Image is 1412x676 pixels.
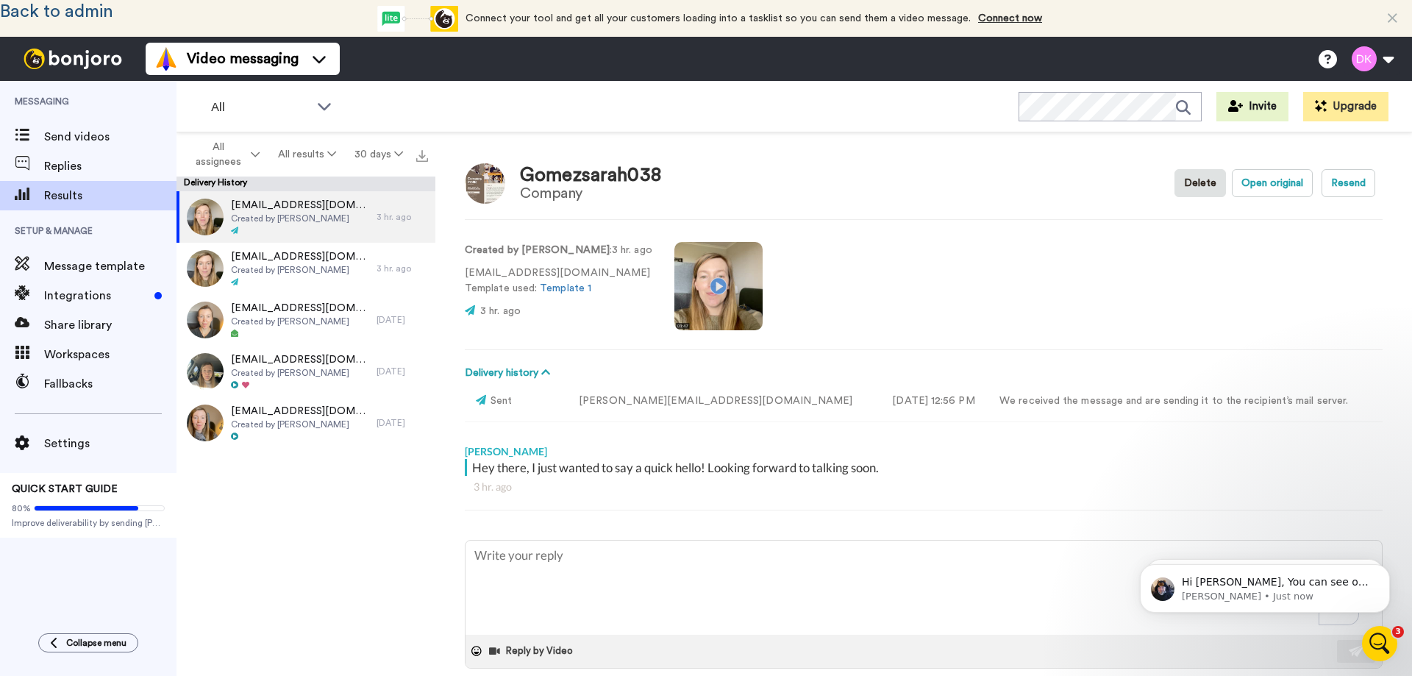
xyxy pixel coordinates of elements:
img: export.svg [416,150,428,162]
span: [EMAIL_ADDRESS][DOMAIN_NAME] [231,301,369,316]
img: 9a6b456b-b89f-4797-a8f6-032a18af2b9c-thumb.jpg [187,250,224,287]
img: db27f587-cf02-479c-9adf-e1127af2b45e-thumb.jpg [187,405,224,441]
button: Collapse menu [38,633,138,652]
span: 80% [12,502,31,514]
span: Send videos [44,128,176,146]
span: Results [44,187,176,204]
button: Reply by Video [488,640,577,662]
td: [PERSON_NAME][EMAIL_ADDRESS][DOMAIN_NAME] [568,381,881,421]
span: Improve deliverability by sending [PERSON_NAME]’s from your own email [12,517,165,529]
button: 30 days [345,141,412,168]
td: We received the message and are sending it to the recipient’s mail server. [988,381,1383,421]
span: Video messaging [187,49,299,69]
div: Company [520,185,661,202]
button: All results [269,141,346,168]
div: Delivery History [176,177,435,191]
span: Share library [44,316,176,334]
time: [DATE] 12:56 PM [892,396,974,406]
a: [EMAIL_ADDRESS][DOMAIN_NAME]Created by [PERSON_NAME][DATE] [176,294,435,346]
span: 3 hr. ago [480,306,521,316]
img: 81275b7d-7302-451f-9955-3c376daaa060-thumb.jpg [187,353,224,390]
a: [EMAIL_ADDRESS][DOMAIN_NAME]Created by [PERSON_NAME]3 hr. ago [176,243,435,294]
textarea: To enrich screen reader interactions, please activate Accessibility in Grammarly extension settings [466,541,1382,635]
span: Settings [44,435,176,452]
p: [EMAIL_ADDRESS][DOMAIN_NAME] Template used: [465,266,652,296]
a: [EMAIL_ADDRESS][DOMAIN_NAME]Created by [PERSON_NAME][DATE] [176,397,435,449]
div: 3 hr. ago [377,211,428,223]
span: Created by [PERSON_NAME] [231,264,369,276]
a: Template 1 [540,283,591,293]
td: Sent [465,381,568,421]
img: send-white.svg [1349,645,1365,657]
button: Export all results that match these filters now. [412,143,432,166]
span: QUICK START GUIDE [12,484,118,494]
p: : 3 hr. ago [465,243,652,258]
span: [EMAIL_ADDRESS][DOMAIN_NAME] [231,198,369,213]
span: 3 [1392,626,1404,638]
button: Delivery history [465,365,555,381]
span: Created by [PERSON_NAME] [231,419,369,430]
span: Created by [PERSON_NAME] [231,367,369,379]
span: Created by [PERSON_NAME] [231,316,369,327]
div: 3 hr. ago [474,480,1374,494]
span: [EMAIL_ADDRESS][DOMAIN_NAME] [231,404,369,419]
img: 1223dd7b-ed39-46a6-9f9d-d1cdd6de24ce-thumb.jpg [187,302,224,338]
div: [DATE] [377,314,428,326]
span: Integrations [44,287,149,305]
div: animation [377,6,458,32]
div: Gomezsarah038 [520,165,661,186]
button: Invite [1216,92,1288,121]
div: 3 hr. ago [377,263,428,274]
button: Resend [1322,169,1375,197]
span: Fallbacks [44,375,176,393]
span: All [211,99,310,116]
div: [PERSON_NAME] [465,437,1383,459]
iframe: Intercom live chat [1362,626,1397,661]
img: vm-color.svg [154,47,178,71]
span: All assignees [188,140,248,169]
div: Hey there, I just wanted to say a quick hello! Looking forward to talking soon. [472,459,1379,477]
div: [DATE] [377,366,428,377]
a: [EMAIL_ADDRESS][DOMAIN_NAME]Created by [PERSON_NAME]3 hr. ago [176,191,435,243]
a: Connect now [978,13,1042,24]
img: Image of Gomezsarah038 [465,163,505,204]
img: df5641ce-c525-4491-8930-b584bf572b13-thumb.jpg [187,199,224,235]
strong: Created by [PERSON_NAME] [465,245,610,255]
span: Message template [44,257,176,275]
span: Workspaces [44,346,176,363]
span: [EMAIL_ADDRESS][DOMAIN_NAME] [231,249,369,264]
button: Upgrade [1303,92,1388,121]
a: [EMAIL_ADDRESS][DOMAIN_NAME]Created by [PERSON_NAME][DATE] [176,346,435,397]
span: Collapse menu [66,637,126,649]
span: Replies [44,157,176,175]
iframe: Intercom notifications message [1118,533,1412,636]
button: Open original [1232,169,1313,197]
button: Delete [1174,169,1226,197]
img: bj-logo-header-white.svg [18,49,128,69]
span: [EMAIL_ADDRESS][DOMAIN_NAME] [231,352,369,367]
span: Created by [PERSON_NAME] [231,213,369,224]
span: Connect your tool and get all your customers loading into a tasklist so you can send them a video... [466,13,971,24]
button: All assignees [179,134,269,175]
div: [DATE] [377,417,428,429]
